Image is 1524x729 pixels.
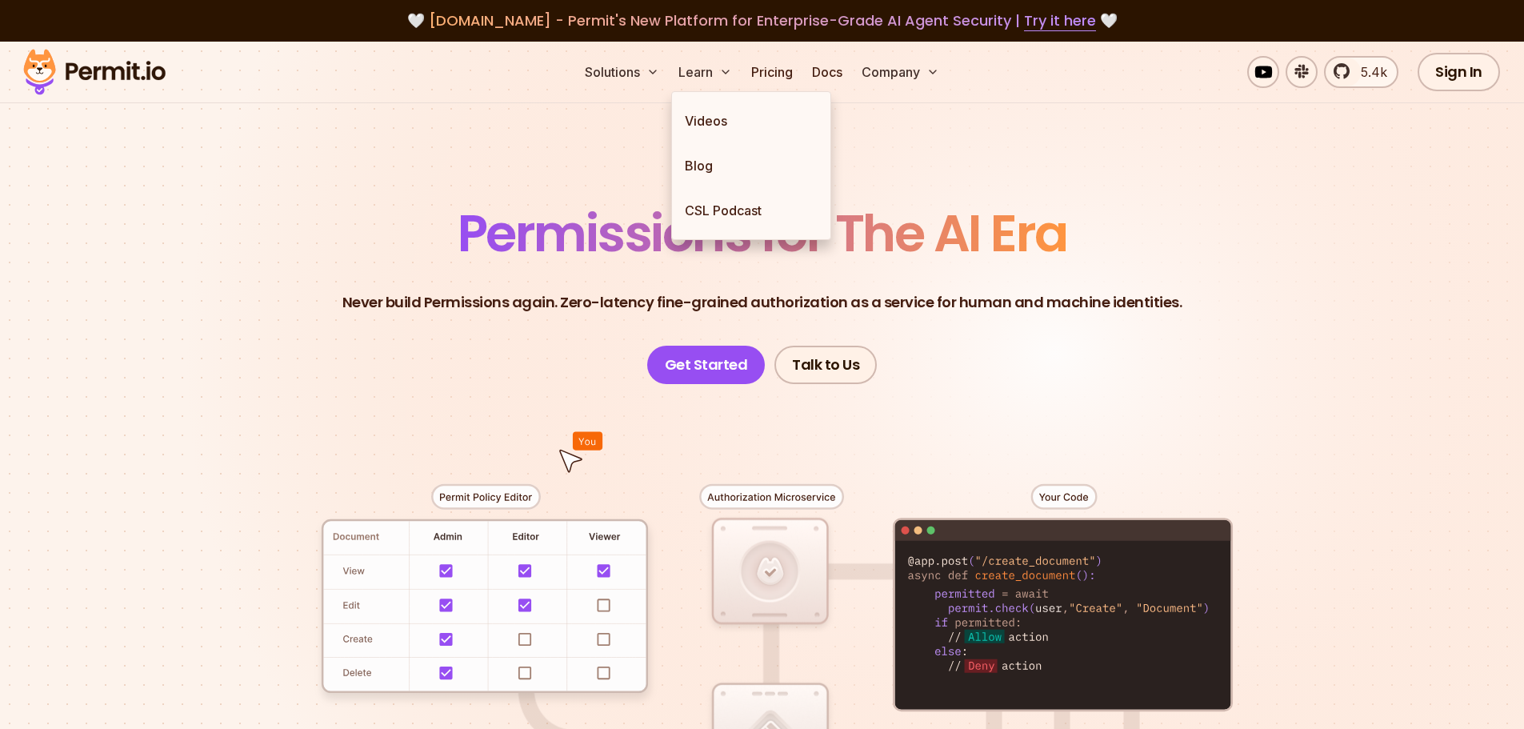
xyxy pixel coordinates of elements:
button: Learn [672,56,738,88]
a: Sign In [1418,53,1500,91]
p: Never build Permissions again. Zero-latency fine-grained authorization as a service for human and... [342,291,1182,314]
button: Company [855,56,946,88]
span: 5.4k [1351,62,1387,82]
img: Permit logo [16,45,173,99]
a: Docs [806,56,849,88]
button: Solutions [578,56,666,88]
a: Talk to Us [774,346,877,384]
a: CSL Podcast [672,188,830,233]
a: 5.4k [1324,56,1398,88]
span: [DOMAIN_NAME] - Permit's New Platform for Enterprise-Grade AI Agent Security | [429,10,1096,30]
div: 🤍 🤍 [38,10,1486,32]
a: Pricing [745,56,799,88]
a: Try it here [1024,10,1096,31]
a: Videos [672,98,830,143]
a: Blog [672,143,830,188]
span: Permissions for The AI Era [458,198,1067,269]
a: Get Started [647,346,766,384]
